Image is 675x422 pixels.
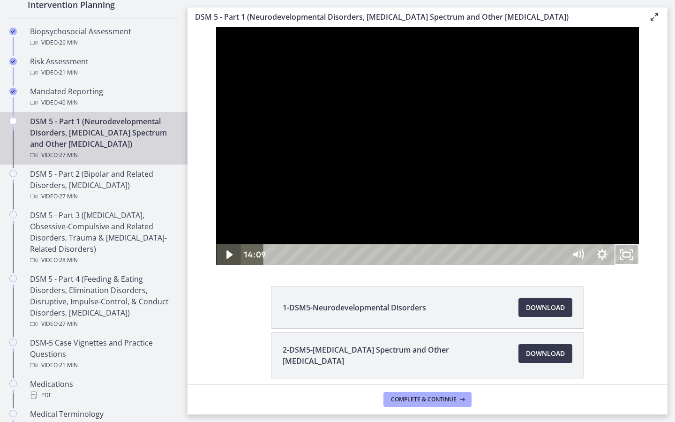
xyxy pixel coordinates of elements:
div: DSM 5 - Part 3 ([MEDICAL_DATA], Obsessive-Compulsive and Related Disorders, Trauma & [MEDICAL_DAT... [30,210,176,266]
div: Video [30,97,176,108]
div: DSM 5 - Part 1 (Neurodevelopmental Disorders, [MEDICAL_DATA] Spectrum and Other [MEDICAL_DATA]) [30,116,176,161]
button: Show settings menu [403,217,427,238]
span: · 27 min [58,318,78,330]
div: DSM 5 - Part 2 (Bipolar and Related Disorders, [MEDICAL_DATA]) [30,168,176,202]
i: Completed [9,28,17,35]
div: Medications [30,378,176,401]
div: Video [30,67,176,78]
div: Video [30,37,176,48]
div: Risk Assessment [30,56,176,78]
div: Video [30,150,176,161]
a: Download [518,344,572,363]
a: Download [518,298,572,317]
span: Download [526,348,565,359]
button: Unfullscreen [427,217,451,238]
div: Mandated Reporting [30,86,176,108]
span: Download [526,302,565,313]
button: Complete & continue [383,392,472,407]
span: · 28 min [58,255,78,266]
div: Video [30,191,176,202]
span: · 40 min [58,97,78,108]
div: Video [30,360,176,371]
span: Complete & continue [391,396,457,403]
span: 1-DSM5-Neurodevelopmental Disorders [283,302,426,313]
div: DSM 5 - Part 4 (Feeding & Eating Disorders, Elimination Disorders, Disruptive, Impulse-Control, &... [30,273,176,330]
div: Video [30,255,176,266]
div: DSM-5 Case Vignettes and Practice Questions [30,337,176,371]
i: Completed [9,88,17,95]
div: PDF [30,390,176,401]
span: 2-DSM5-[MEDICAL_DATA] Spectrum and Other [MEDICAL_DATA] [283,344,507,367]
span: · 26 min [58,37,78,48]
span: · 21 min [58,360,78,371]
button: Mute [378,217,403,238]
iframe: Video Lesson [187,27,667,265]
h3: DSM 5 - Part 1 (Neurodevelopmental Disorders, [MEDICAL_DATA] Spectrum and Other [MEDICAL_DATA]) [195,11,634,23]
span: · 27 min [58,191,78,202]
div: Video [30,318,176,330]
i: Completed [9,58,17,65]
span: · 21 min [58,67,78,78]
div: Biopsychosocial Assessment [30,26,176,48]
span: · 27 min [58,150,78,161]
